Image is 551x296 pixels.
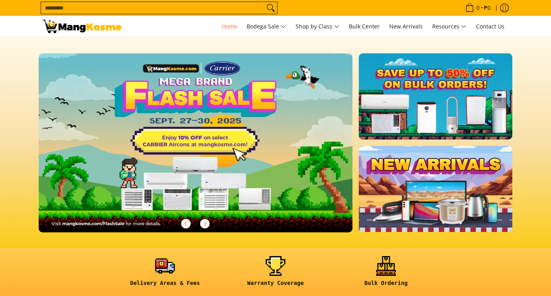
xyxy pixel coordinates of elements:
span: Home [222,23,237,30]
img: Mang Kosme: Your Home Appliances Warehouse Sale Partner! [43,20,122,33]
a: Contact Us [472,16,508,37]
button: Previous [177,215,195,232]
span: Shop by Class [296,22,339,32]
span: New Arrivals [389,23,423,30]
img: BULK.webp [359,53,512,140]
a: Shop by Class [292,16,343,37]
a: Home [218,16,241,37]
a: <h6><strong>Bulk Ordering</strong></h6> [335,256,437,293]
span: Bulk Center [349,23,380,30]
span: • [463,4,493,12]
nav: Main Menu [129,16,508,37]
button: Search [264,2,277,14]
span: ₱0 [483,5,492,11]
span: 0 [475,5,481,11]
a: New Arrivals [385,16,427,37]
span: Contact Us [476,23,504,30]
span: Bodega Sale [247,22,286,32]
a: <h6><strong>Delivery Areas & Fees</strong></h6> [114,256,216,293]
span: Resources [432,22,467,32]
button: Next [196,215,214,232]
img: NEW_ARRIVAL.webp [359,146,512,232]
a: <h6><strong>Warranty Coverage</strong></h6> [224,256,327,293]
a: Bodega Sale [243,16,290,37]
img: 092325 mk eom flash sale 1510x861 no dti [39,53,352,232]
a: Bulk Center [345,16,384,37]
a: Resources [428,16,470,37]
